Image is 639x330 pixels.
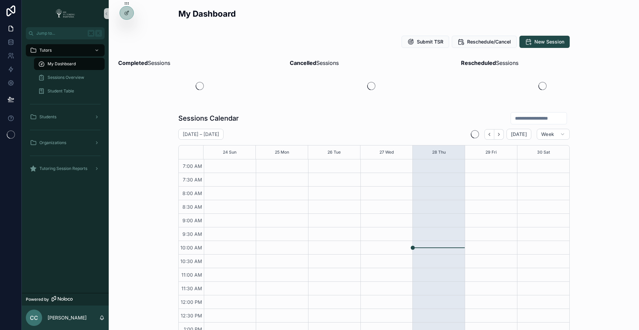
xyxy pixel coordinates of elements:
button: 27 Wed [379,145,394,159]
div: scrollable content [22,39,109,184]
span: 10:00 AM [179,245,204,250]
span: Sessions [290,59,339,67]
span: K [96,31,101,36]
strong: Rescheduled [461,59,496,66]
strong: Completed [118,59,148,66]
button: 30 Sat [537,145,550,159]
span: 7:30 AM [181,177,204,183]
span: Jump to... [36,31,85,36]
span: 7:00 AM [181,163,204,169]
span: 8:00 AM [181,190,204,196]
span: 9:30 AM [181,231,204,237]
a: My Dashboard [34,58,105,70]
a: Students [26,111,105,123]
button: Jump to...K [26,27,105,39]
button: Week [537,129,569,140]
a: Tutors [26,44,105,56]
span: Sessions Overview [48,75,84,80]
button: 25 Mon [275,145,289,159]
span: [DATE] [511,131,527,137]
span: 10:30 AM [179,258,204,264]
h2: My Dashboard [178,8,236,19]
button: 26 Tue [327,145,341,159]
button: 28 Thu [432,145,446,159]
button: [DATE] [507,129,531,140]
strong: Cancelled [290,59,316,66]
img: App logo [53,8,77,19]
button: Reschedule/Cancel [452,36,517,48]
span: Tutors [39,48,52,53]
button: Next [494,129,504,140]
span: Organizations [39,140,66,145]
h2: [DATE] – [DATE] [183,131,219,138]
button: 24 Sun [223,145,236,159]
span: 8:30 AM [181,204,204,210]
a: Organizations [26,137,105,149]
span: Reschedule/Cancel [467,38,511,45]
a: Sessions Overview [34,71,105,84]
button: New Session [519,36,570,48]
span: 11:00 AM [180,272,204,278]
span: Week [541,131,554,137]
span: 9:00 AM [181,218,204,223]
span: 11:30 AM [180,285,204,291]
span: Powered by [26,297,49,302]
button: Submit TSR [402,36,449,48]
h1: Sessions Calendar [178,114,239,123]
span: Student Table [48,88,74,94]
a: Tutoring Session Reports [26,162,105,175]
span: CC [30,314,38,322]
span: My Dashboard [48,61,76,67]
span: Sessions [118,59,170,67]
span: Students [39,114,56,120]
p: [PERSON_NAME] [48,314,87,321]
a: Powered by [22,293,109,306]
span: 12:30 PM [179,313,204,318]
span: Submit TSR [417,38,443,45]
button: Back [484,129,494,140]
span: 12:00 PM [179,299,204,305]
span: Tutoring Session Reports [39,166,87,171]
button: 29 Fri [485,145,497,159]
a: Student Table [34,85,105,97]
span: Sessions [461,59,518,67]
span: New Session [534,38,564,45]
